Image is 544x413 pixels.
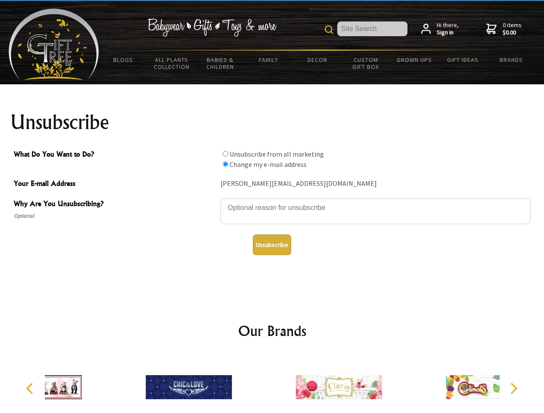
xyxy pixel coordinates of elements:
[230,160,307,169] label: Change my e-mail address
[14,178,216,191] span: Your E-mail Address
[438,51,487,69] a: Gift Ideas
[10,112,534,133] h1: Unsubscribe
[437,29,459,37] strong: Sign in
[253,234,291,255] button: Unsubscribe
[221,198,531,224] textarea: Why Are You Unsubscribing?
[390,51,438,69] a: Grown Ups
[14,198,216,211] span: Why Are You Unsubscribing?
[17,321,527,341] h2: Our Brands
[487,51,536,69] a: Brands
[437,22,459,37] span: Hi there,
[245,51,293,69] a: Family
[421,22,459,37] a: Hi there,Sign in
[293,51,342,69] a: Decor
[223,151,228,157] input: What Do You Want to Do?
[230,150,324,158] label: Unsubscribe from all marketing
[504,379,523,398] button: Next
[14,211,216,221] span: Optional
[196,51,245,76] a: Babies & Children
[9,9,99,80] img: Babyware - Gifts - Toys and more...
[486,22,522,37] a: 0 items$0.00
[147,18,277,37] img: Babywear - Gifts - Toys & more
[223,161,228,167] input: What Do You Want to Do?
[148,51,196,76] a: All Plants Collection
[14,149,216,161] span: What Do You Want to Do?
[22,379,40,398] button: Previous
[503,29,522,37] strong: $0.00
[503,21,522,37] span: 0 items
[99,51,148,69] a: BLOGS
[325,25,333,34] img: product search
[221,177,531,191] div: [PERSON_NAME][EMAIL_ADDRESS][DOMAIN_NAME]
[337,22,407,36] input: Site Search
[342,51,390,76] a: Custom Gift Box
